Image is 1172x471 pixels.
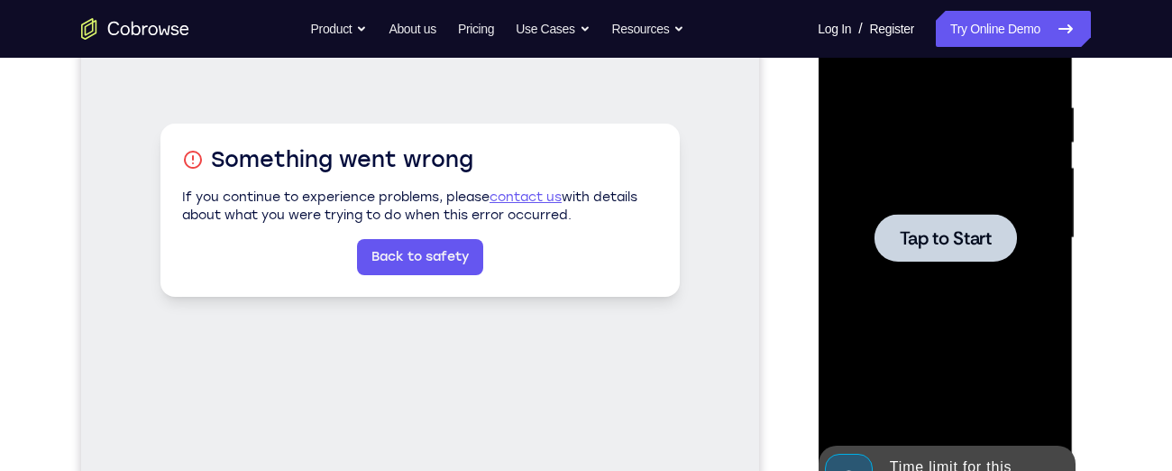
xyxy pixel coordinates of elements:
a: Back to safety [276,331,402,367]
span: Tap to Start [81,257,173,275]
span: / [858,18,862,40]
a: About us [389,11,435,47]
p: If you continue to experience problems, please with details about what you were trying to do when... [101,281,577,317]
button: Use Cases [516,11,590,47]
a: Log In [818,11,851,47]
a: Pricing [458,11,494,47]
h1: Something went wrong [101,237,577,266]
button: Resources [612,11,685,47]
a: contact us [408,282,481,297]
a: Register [870,11,914,47]
button: Product [311,11,368,47]
button: Tap to Start [56,242,198,290]
a: Try Online Demo [936,11,1091,47]
a: Go to the home page [81,18,189,40]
